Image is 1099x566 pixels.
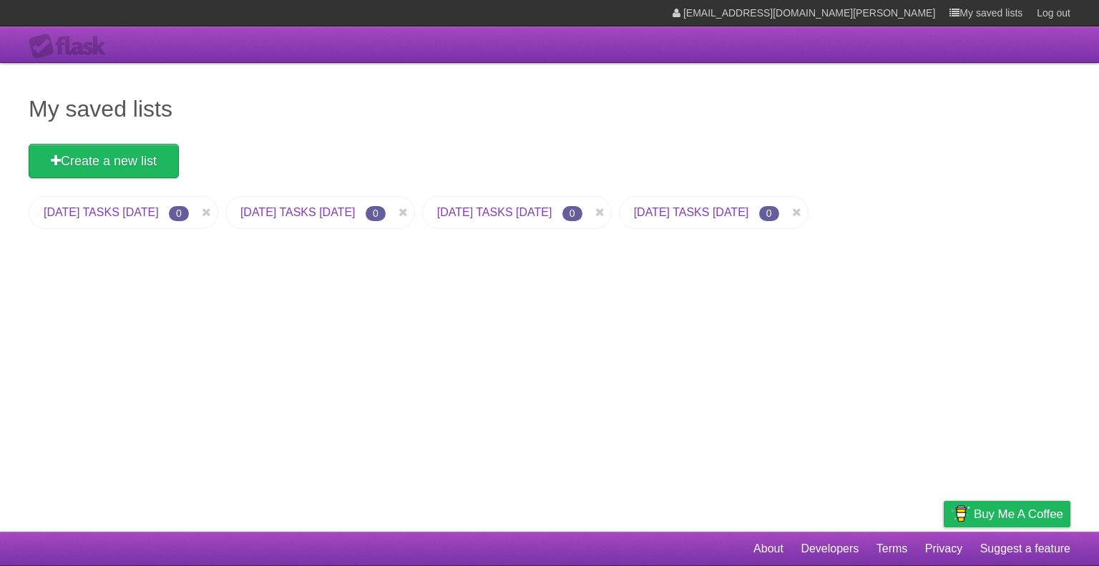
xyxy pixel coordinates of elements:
[634,206,749,218] a: [DATE] TASKS [DATE]
[753,535,783,562] a: About
[944,501,1070,527] a: Buy me a coffee
[876,535,908,562] a: Terms
[980,535,1070,562] a: Suggest a feature
[759,206,779,221] span: 0
[29,92,1070,126] h1: My saved lists
[974,502,1063,527] span: Buy me a coffee
[44,206,159,218] a: [DATE] TASKS [DATE]
[951,502,970,526] img: Buy me a coffee
[562,206,582,221] span: 0
[169,206,189,221] span: 0
[925,535,962,562] a: Privacy
[801,535,859,562] a: Developers
[437,206,552,218] a: [DATE] TASKS [DATE]
[366,206,386,221] span: 0
[29,34,114,59] div: Flask
[29,144,179,178] a: Create a new list
[240,206,356,218] a: [DATE] TASKS [DATE]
